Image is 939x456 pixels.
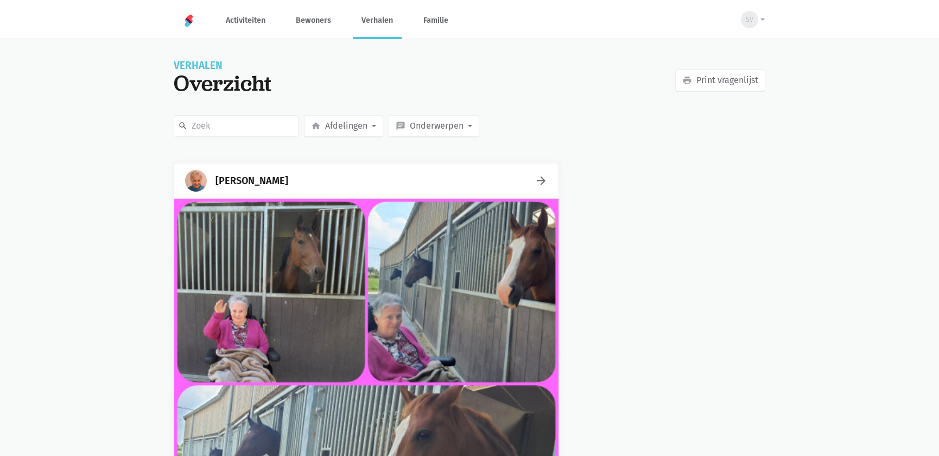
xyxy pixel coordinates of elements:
[682,75,692,85] i: print
[287,2,340,39] a: Bewoners
[174,115,299,137] input: Zoek
[353,2,402,39] a: Verhalen
[389,115,479,137] button: chat Onderwerpen
[185,170,535,192] a: [PERSON_NAME]
[675,69,765,91] a: Print vragenlijst
[415,2,457,39] a: Familie
[410,119,464,133] span: Onderwerpen
[185,170,207,192] img: Marie Thèrése
[174,61,456,71] div: Verhalen
[215,173,288,188] div: [PERSON_NAME]
[746,14,753,25] span: SV
[311,121,321,131] i: home
[217,2,274,39] a: Activiteiten
[178,121,188,131] i: search
[182,14,195,27] img: Home
[174,71,456,96] div: Overzicht
[396,121,405,131] i: chat
[304,115,383,137] button: home Afdelingen
[734,7,765,32] button: SV
[325,119,367,133] span: Afdelingen
[535,174,548,187] a: arrow_forward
